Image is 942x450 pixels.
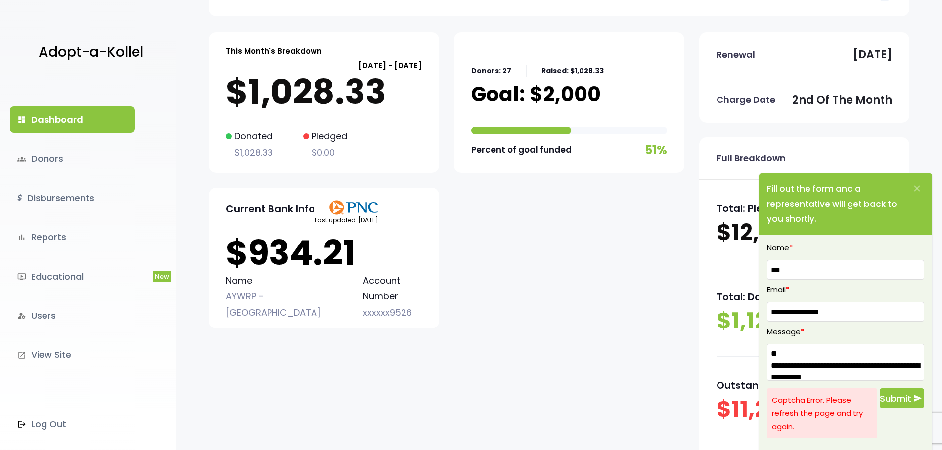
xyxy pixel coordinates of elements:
[363,305,422,321] p: xxxxxx9526
[303,145,347,161] p: $0.00
[17,233,26,242] i: bar_chart
[767,243,924,254] label: Name
[717,394,892,425] p: $11,220.00
[471,65,511,77] p: Donors: 27
[10,185,135,211] a: $Disbursements
[226,145,273,161] p: $1,028.33
[329,200,378,215] img: PNClogo.svg
[226,200,315,218] p: Current Bank Info
[226,288,333,321] p: AYWRP - [GEOGRAPHIC_DATA]
[880,392,911,405] span: Submit
[792,90,892,110] p: 2nd of the month
[767,327,924,338] label: Message
[880,388,924,408] button: Submit
[10,263,135,290] a: ondemand_videoEducationalNew
[717,288,892,306] p: Total: Donations
[10,106,135,133] a: dashboardDashboard
[17,351,26,360] i: launch
[541,65,604,77] p: Raised: $1,028.33
[226,273,333,288] p: Name
[315,215,378,226] p: Last updated: [DATE]
[363,273,422,305] p: Account Number
[10,411,135,438] a: Log Out
[717,47,755,63] p: Renewal
[10,341,135,368] a: launchView Site
[226,44,322,58] p: This Month's Breakdown
[767,181,909,227] p: Fill out the form and a representative will get back to you shortly.
[226,128,273,144] p: Donated
[17,311,26,320] i: manage_accounts
[645,139,667,161] p: 51%
[226,72,422,112] p: $1,028.33
[471,82,601,107] p: Goal: $2,000
[226,59,422,72] p: [DATE] - [DATE]
[17,115,26,124] i: dashboard
[153,271,171,282] span: New
[853,45,892,65] p: [DATE]
[767,285,924,296] label: Email
[717,92,775,108] p: Charge Date
[717,376,892,394] p: Outstanding Pledges
[717,217,892,248] p: $12,340.00
[767,388,877,438] p: Captcha Error. Please refresh the page and try again.
[226,233,422,273] p: $934.21
[17,155,26,164] span: groups
[717,200,892,217] p: Total: Pledges, Donations
[10,302,135,329] a: manage_accountsUsers
[10,145,135,172] a: groupsDonors
[717,306,892,336] p: $1,120.00
[717,150,786,166] p: Full Breakdown
[34,29,143,77] a: Adopt-a-Kollel
[471,142,572,158] p: Percent of goal funded
[10,224,135,250] a: bar_chartReports
[17,191,22,205] i: $
[17,272,26,281] i: ondemand_video
[39,40,143,65] p: Adopt-a-Kollel
[303,128,347,144] p: Pledged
